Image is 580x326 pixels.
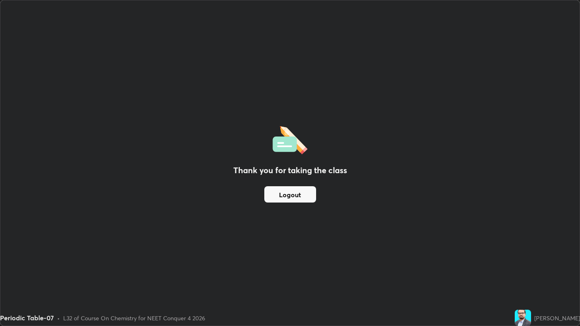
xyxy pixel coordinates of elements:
[272,123,308,154] img: offlineFeedback.1438e8b3.svg
[515,310,531,326] img: 575f463803b64d1597248aa6fa768815.jpg
[264,186,316,203] button: Logout
[63,314,205,322] div: L32 of Course On Chemistry for NEET Conquer 4 2026
[534,314,580,322] div: [PERSON_NAME]
[57,314,60,322] div: •
[233,164,347,176] h2: Thank you for taking the class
